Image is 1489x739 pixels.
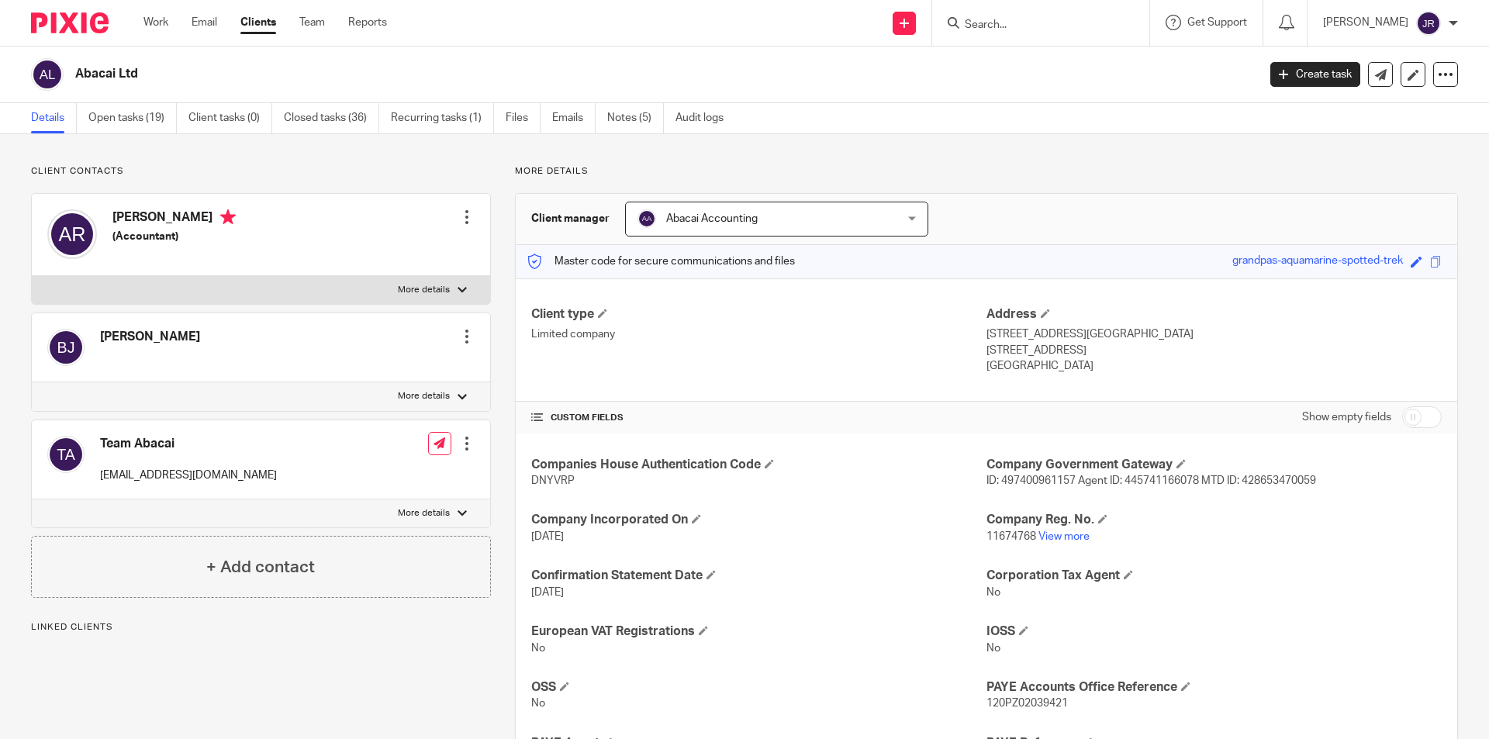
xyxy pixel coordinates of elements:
a: Clients [240,15,276,30]
p: More details [398,507,450,520]
p: Linked clients [31,621,491,634]
h3: Client manager [531,211,610,226]
a: Files [506,103,541,133]
img: svg%3E [47,436,85,473]
a: Recurring tasks (1) [391,103,494,133]
span: No [531,698,545,709]
img: svg%3E [47,329,85,366]
p: [PERSON_NAME] [1323,15,1408,30]
a: Details [31,103,77,133]
h4: OSS [531,679,986,696]
a: Email [192,15,217,30]
a: Audit logs [675,103,735,133]
h4: European VAT Registrations [531,623,986,640]
a: Open tasks (19) [88,103,177,133]
h4: [PERSON_NAME] [112,209,236,229]
h4: PAYE Accounts Office Reference [986,679,1442,696]
h4: Company Incorporated On [531,512,986,528]
span: 11674768 [986,531,1036,542]
a: Reports [348,15,387,30]
p: More details [398,284,450,296]
p: Client contacts [31,165,491,178]
h4: Client type [531,306,986,323]
h5: (Accountant) [112,229,236,244]
h4: Companies House Authentication Code [531,457,986,473]
a: Client tasks (0) [188,103,272,133]
a: Team [299,15,325,30]
h4: Confirmation Statement Date [531,568,986,584]
p: More details [515,165,1458,178]
a: Create task [1270,62,1360,87]
h4: Company Reg. No. [986,512,1442,528]
p: Limited company [531,326,986,342]
span: Get Support [1187,17,1247,28]
p: More details [398,390,450,402]
a: View more [1038,531,1090,542]
i: Primary [220,209,236,225]
input: Search [963,19,1103,33]
span: [DATE] [531,587,564,598]
img: svg%3E [1416,11,1441,36]
img: Pixie [31,12,109,33]
span: DNYVRP [531,475,575,486]
p: [STREET_ADDRESS] [986,343,1442,358]
p: Master code for secure communications and files [527,254,795,269]
h4: Address [986,306,1442,323]
h4: IOSS [986,623,1442,640]
img: svg%3E [47,209,97,259]
h4: Company Government Gateway [986,457,1442,473]
a: Notes (5) [607,103,664,133]
span: Abacai Accounting [666,213,758,224]
span: 120PZ02039421 [986,698,1068,709]
label: Show empty fields [1302,409,1391,425]
img: svg%3E [31,58,64,91]
span: No [986,587,1000,598]
a: Emails [552,103,596,133]
h4: CUSTOM FIELDS [531,412,986,424]
h4: + Add contact [206,555,315,579]
p: [EMAIL_ADDRESS][DOMAIN_NAME] [100,468,277,483]
h2: Abacai Ltd [75,66,1013,82]
h4: Corporation Tax Agent [986,568,1442,584]
h4: [PERSON_NAME] [100,329,200,345]
a: Closed tasks (36) [284,103,379,133]
p: [STREET_ADDRESS][GEOGRAPHIC_DATA] [986,326,1442,342]
span: [DATE] [531,531,564,542]
img: svg%3E [637,209,656,228]
span: No [986,643,1000,654]
p: [GEOGRAPHIC_DATA] [986,358,1442,374]
a: Work [143,15,168,30]
span: ID: 497400961157 Agent ID: 445741166078 MTD ID: 428653470059 [986,475,1316,486]
h4: Team Abacai [100,436,277,452]
div: grandpas-aquamarine-spotted-trek [1232,253,1403,271]
span: No [531,643,545,654]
